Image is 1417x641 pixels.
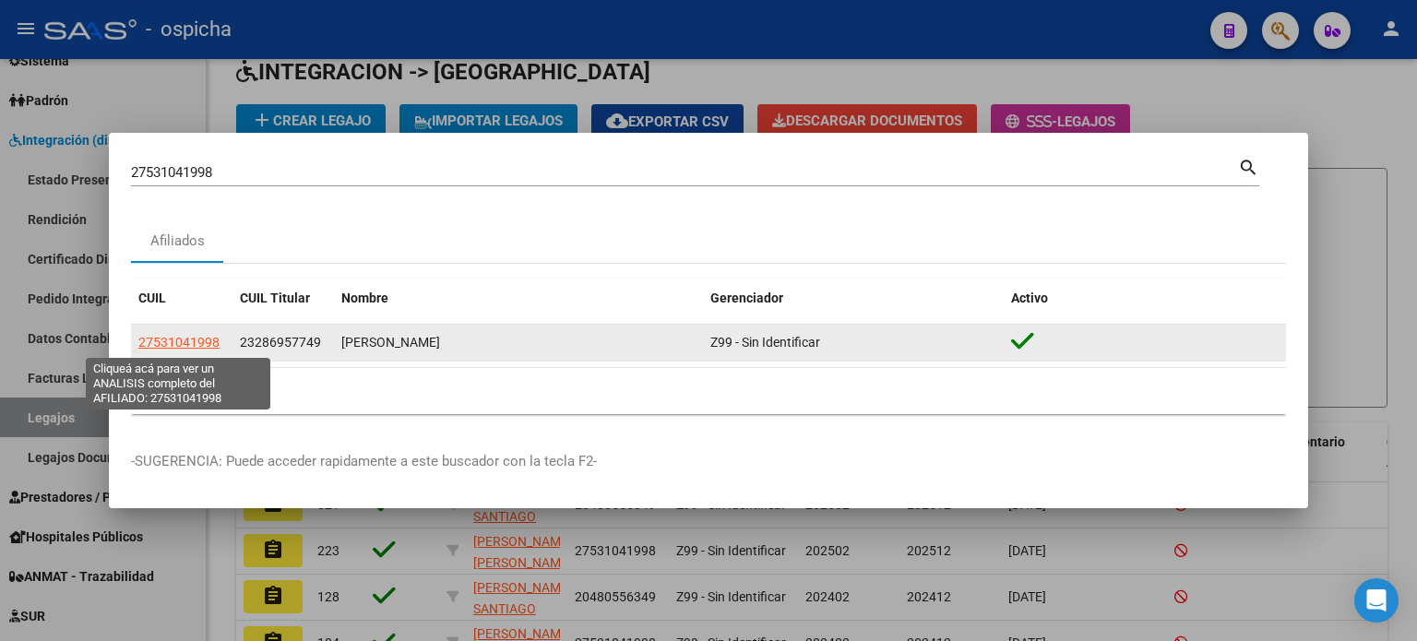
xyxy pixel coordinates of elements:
[150,231,205,252] div: Afiliados
[703,279,1004,318] datatable-header-cell: Gerenciador
[341,332,696,353] div: [PERSON_NAME]
[131,279,232,318] datatable-header-cell: CUIL
[138,335,220,350] span: 27531041998
[1354,578,1399,623] div: Open Intercom Messenger
[1011,291,1048,305] span: Activo
[138,291,166,305] span: CUIL
[1004,279,1286,318] datatable-header-cell: Activo
[710,335,820,350] span: Z99 - Sin Identificar
[131,368,1286,414] div: 1 total
[710,291,783,305] span: Gerenciador
[341,291,388,305] span: Nombre
[232,279,334,318] datatable-header-cell: CUIL Titular
[131,451,1286,472] p: -SUGERENCIA: Puede acceder rapidamente a este buscador con la tecla F2-
[240,291,310,305] span: CUIL Titular
[334,279,703,318] datatable-header-cell: Nombre
[240,335,321,350] span: 23286957749
[1238,155,1259,177] mat-icon: search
